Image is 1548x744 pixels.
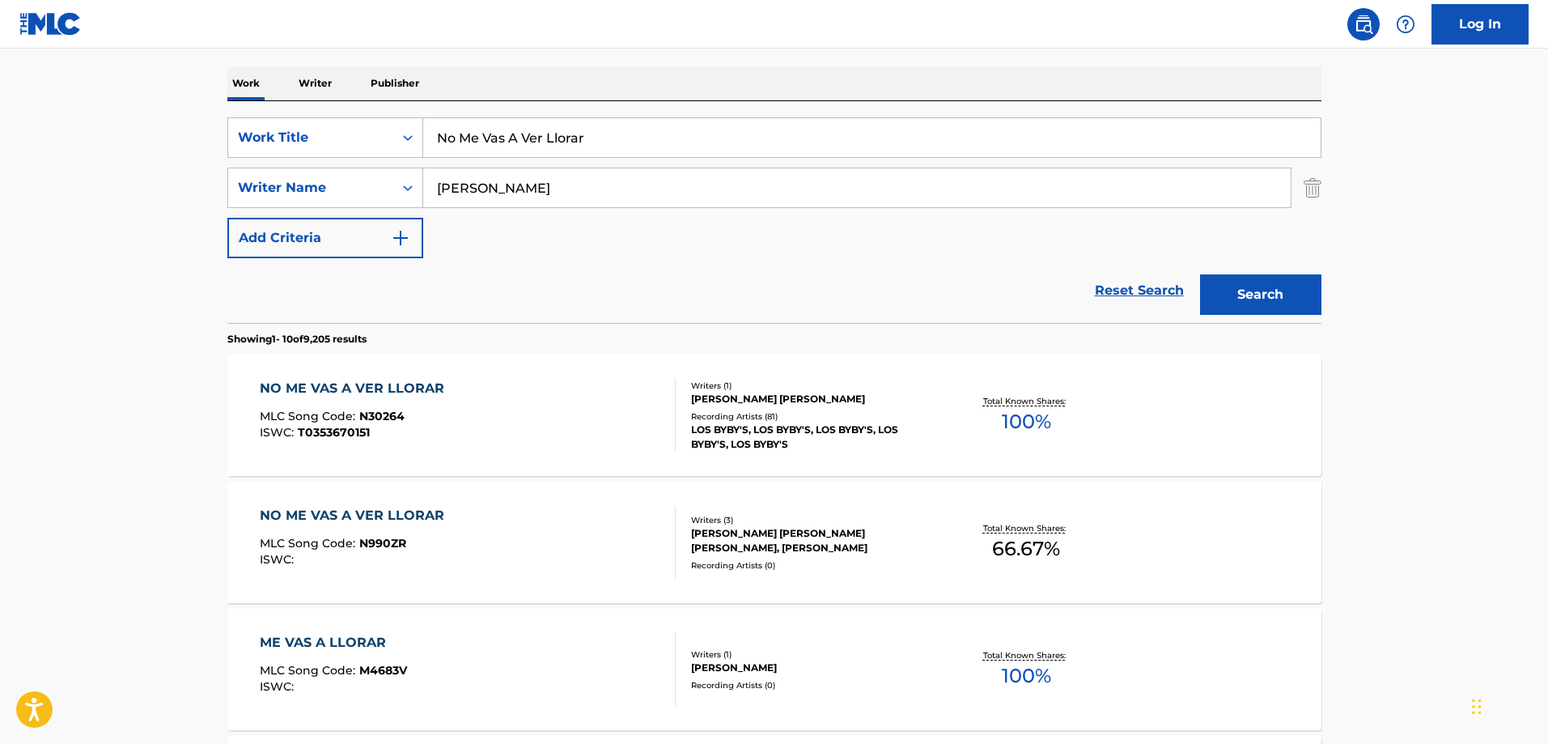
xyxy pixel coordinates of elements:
a: NO ME VAS A VER LLORARMLC Song Code:N30264ISWC:T0353670151Writers (1)[PERSON_NAME] [PERSON_NAME]R... [227,355,1321,476]
img: MLC Logo [19,12,82,36]
span: ISWC : [260,679,298,694]
div: Writers ( 3 ) [691,514,935,526]
span: MLC Song Code : [260,536,359,551]
p: Showing 1 - 10 of 9,205 results [227,332,367,346]
img: Delete Criterion [1304,168,1321,208]
div: [PERSON_NAME] [691,661,935,675]
p: Total Known Shares: [983,395,1070,407]
div: [PERSON_NAME] [PERSON_NAME] [PERSON_NAME], [PERSON_NAME] [691,526,935,555]
p: Work [227,66,265,100]
a: Reset Search [1087,273,1192,308]
span: ISWC : [260,552,298,567]
span: T0353670151 [298,425,370,440]
button: Add Criteria [227,218,423,258]
a: ME VAS A LLORARMLC Song Code:M4683VISWC:Writers (1)[PERSON_NAME]Recording Artists (0)Total Known ... [227,609,1321,730]
button: Search [1200,274,1321,315]
a: NO ME VAS A VER LLORARMLC Song Code:N990ZRISWC:Writers (3)[PERSON_NAME] [PERSON_NAME] [PERSON_NAM... [227,482,1321,603]
div: LOS BYBY'S, LOS BYBY'S, LOS BYBY'S, LOS BYBY'S, LOS BYBY'S [691,423,935,452]
a: Public Search [1347,8,1380,40]
span: MLC Song Code : [260,663,359,678]
div: Help [1389,8,1422,40]
form: Search Form [227,117,1321,323]
img: search [1354,15,1373,34]
span: M4683V [359,663,407,678]
div: NO ME VAS A VER LLORAR [260,506,452,525]
div: Recording Artists ( 81 ) [691,410,935,423]
p: Total Known Shares: [983,522,1070,534]
span: ISWC : [260,425,298,440]
div: Drag [1472,682,1482,731]
p: Total Known Shares: [983,649,1070,661]
iframe: Chat Widget [1467,666,1548,744]
span: MLC Song Code : [260,409,359,423]
p: Writer [294,66,337,100]
div: ME VAS A LLORAR [260,633,407,653]
span: N990ZR [359,536,406,551]
span: 66.67 % [992,534,1060,563]
div: Recording Artists ( 0 ) [691,679,935,691]
span: N30264 [359,409,405,423]
p: Publisher [366,66,424,100]
img: help [1396,15,1415,34]
a: Log In [1431,4,1529,45]
div: Writers ( 1 ) [691,648,935,661]
div: Writers ( 1 ) [691,380,935,392]
span: 100 % [1002,661,1051,691]
span: 100 % [1002,407,1051,436]
div: Work Title [238,128,384,147]
div: [PERSON_NAME] [PERSON_NAME] [691,392,935,406]
img: 9d2ae6d4665cec9f34b9.svg [391,228,410,248]
div: NO ME VAS A VER LLORAR [260,379,452,398]
div: Writer Name [238,178,384,198]
div: Recording Artists ( 0 ) [691,559,935,572]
